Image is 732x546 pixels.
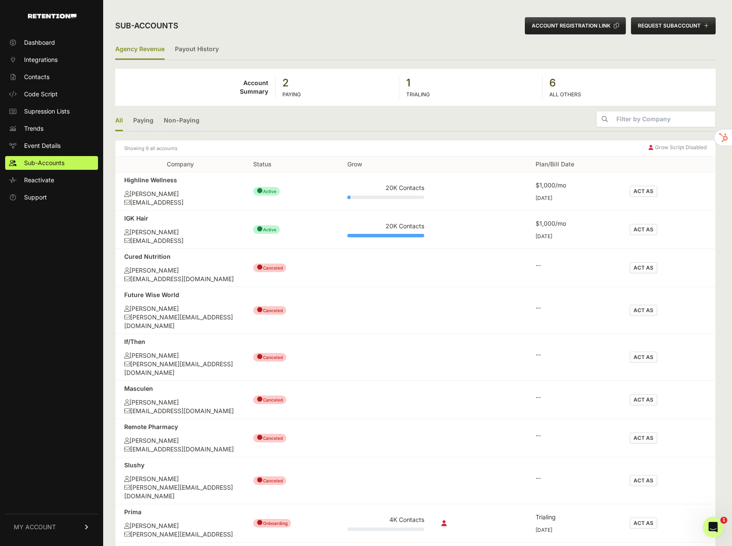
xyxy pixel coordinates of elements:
[527,156,621,172] th: Plan/Bill Date
[124,144,178,153] small: Showing 9 all accounts
[536,350,613,359] div: --
[536,219,613,228] div: $1,000/mo
[257,263,263,271] span: ●
[24,73,49,81] span: Contacts
[124,360,236,377] div: [PERSON_NAME][EMAIL_ADDRESS][DOMAIN_NAME]
[124,198,236,207] div: [EMAIL_ADDRESS]
[406,76,535,90] strong: 1
[536,304,613,312] div: --
[630,262,657,273] button: ACT AS
[164,111,199,131] a: Non-Paying
[124,521,236,530] div: [PERSON_NAME]
[124,337,236,346] div: If/Then
[124,351,236,360] div: [PERSON_NAME]
[24,159,64,167] span: Sub-Accounts
[347,222,424,230] div: 20K Contacts
[124,423,236,431] div: Remote Pharmacy
[549,76,709,90] strong: 6
[347,234,424,237] div: Plan Usage: 100%
[115,40,165,60] label: Agency Revenue
[116,156,245,172] th: Company
[115,20,178,32] h2: Sub-accounts
[257,433,263,442] span: ●
[630,433,657,444] button: ACT AS
[536,181,613,190] div: $1,000/mo
[115,76,276,99] td: Account Summary
[124,445,236,454] div: [EMAIL_ADDRESS][DOMAIN_NAME]
[5,53,98,67] a: Integrations
[630,518,657,529] button: ACT AS
[253,306,286,315] span: Canceled
[24,55,58,64] span: Integrations
[124,508,236,516] div: Prima
[253,396,286,404] span: Canceled
[613,111,715,127] input: Filter by Company
[257,395,263,403] span: ●
[720,517,727,524] span: 1
[253,519,291,528] span: Onboarding
[257,475,263,484] span: ●
[525,17,626,34] button: ACCOUNT REGISTRATION LINK
[28,14,77,18] img: Retention.com
[124,313,236,330] div: [PERSON_NAME][EMAIL_ADDRESS][DOMAIN_NAME]
[536,474,613,482] div: --
[339,156,433,172] th: Grow
[5,122,98,135] a: Trends
[253,225,280,234] span: Active
[5,70,98,84] a: Contacts
[257,224,263,233] span: ●
[24,90,58,98] span: Code Script
[253,434,286,442] span: Canceled
[24,124,43,133] span: Trends
[282,76,392,90] strong: 2
[133,111,153,131] a: Paying
[5,139,98,153] a: Event Details
[630,305,657,316] button: ACT AS
[536,431,613,440] div: --
[536,393,613,402] div: --
[14,523,56,531] span: MY ACCOUNT
[124,407,236,415] div: [EMAIL_ADDRESS][DOMAIN_NAME]
[630,475,657,486] button: ACT AS
[536,513,613,521] div: Trialing
[630,352,657,363] button: ACT AS
[5,87,98,101] a: Code Script
[5,36,98,49] a: Dashboard
[24,107,70,116] span: Supression Lists
[124,304,236,313] div: [PERSON_NAME]
[124,461,236,469] div: Slushy
[253,187,280,196] span: Active
[536,527,613,534] div: [DATE]
[347,184,424,192] div: 20K Contacts
[347,196,424,199] div: Plan Usage: 4%
[24,141,61,150] span: Event Details
[124,236,236,245] div: [EMAIL_ADDRESS]
[124,291,236,299] div: Future Wise World
[124,252,236,261] div: Cured Nutrition
[257,305,263,314] span: ●
[124,228,236,236] div: [PERSON_NAME]
[124,483,236,500] div: [PERSON_NAME][EMAIL_ADDRESS][DOMAIN_NAME]
[631,17,716,34] button: REQUEST SUBACCOUNT
[245,156,339,172] th: Status
[536,195,613,202] div: [DATE]
[630,186,657,197] button: ACT AS
[124,475,236,483] div: [PERSON_NAME]
[124,214,236,223] div: IGK Hair
[175,40,219,60] a: Payout History
[257,352,263,361] span: ●
[124,384,236,393] div: Masculen
[124,266,236,275] div: [PERSON_NAME]
[24,176,54,184] span: Reactivate
[257,186,263,195] span: ●
[124,436,236,445] div: [PERSON_NAME]
[253,264,286,272] span: Canceled
[347,515,424,524] div: 4K Contacts
[5,156,98,170] a: Sub-Accounts
[536,233,613,240] div: [DATE]
[549,91,581,98] label: ALL OTHERS
[253,476,286,485] span: Canceled
[649,144,707,153] div: Grow Script Disabled
[124,190,236,198] div: [PERSON_NAME]
[406,91,430,98] label: TRIALING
